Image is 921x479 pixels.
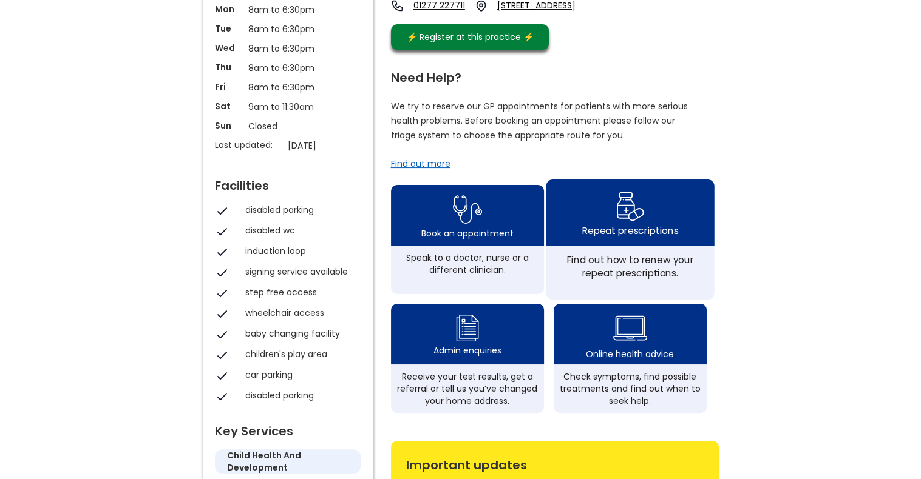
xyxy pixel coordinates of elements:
[554,304,707,413] a: health advice iconOnline health adviceCheck symptoms, find possible treatments and find out when ...
[401,30,540,44] div: ⚡️ Register at this practice ⚡️
[391,65,707,84] div: Need Help?
[215,119,242,132] p: Sun
[391,185,544,294] a: book appointment icon Book an appointmentSpeak to a doctor, nurse or a different clinician.
[397,252,538,276] div: Speak to a doctor, nurse or a different clinician.
[391,304,544,413] a: admin enquiry iconAdmin enquiriesReceive your test results, get a referral or tell us you’ve chan...
[215,22,242,35] p: Tue
[616,189,644,224] img: repeat prescription icon
[227,449,348,474] h5: child health and development
[397,370,538,407] div: Receive your test results, get a referral or tell us you’ve changed your home address.
[453,192,482,227] img: book appointment icon
[245,327,355,340] div: baby changing facility
[245,204,355,216] div: disabled parking
[391,24,549,50] a: ⚡️ Register at this practice ⚡️
[245,245,355,257] div: induction loop
[421,227,514,239] div: Book an appointment
[454,312,481,344] img: admin enquiry icon
[245,224,355,236] div: disabled wc
[245,389,355,401] div: disabled parking
[245,369,355,381] div: car parking
[215,139,282,151] p: Last updated:
[613,308,647,348] img: health advice icon
[248,81,327,94] p: 8am to 6:30pm
[215,42,242,54] p: Wed
[215,81,242,93] p: Fri
[248,61,327,75] p: 8am to 6:30pm
[248,3,327,16] p: 8am to 6:30pm
[586,348,674,360] div: Online health advice
[433,344,501,357] div: Admin enquiries
[248,22,327,36] p: 8am to 6:30pm
[215,419,361,437] div: Key Services
[215,100,242,112] p: Sat
[391,99,688,142] p: We try to reserve our GP appointments for patients with more serious health problems. Before book...
[248,100,327,113] p: 9am to 11:30am
[215,61,242,73] p: Thu
[582,224,678,237] div: Repeat prescriptions
[248,119,327,133] p: Closed
[245,348,355,360] div: children's play area
[560,370,701,407] div: Check symptoms, find possible treatments and find out when to seek help.
[245,307,355,319] div: wheelchair access
[406,453,704,471] div: Important updates
[245,266,355,278] div: signing service available
[215,3,242,15] p: Mon
[546,179,714,300] a: repeat prescription iconRepeat prescriptionsFind out how to renew your repeat prescriptions.
[391,158,450,170] a: Find out more
[245,286,355,298] div: step free access
[248,42,327,55] p: 8am to 6:30pm
[215,173,361,192] div: Facilities
[552,253,707,280] div: Find out how to renew your repeat prescriptions.
[288,139,367,152] p: [DATE]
